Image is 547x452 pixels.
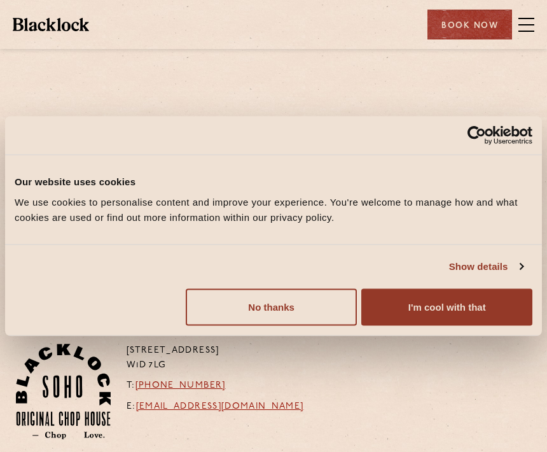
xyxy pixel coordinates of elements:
[361,288,532,325] button: I'm cool with that
[427,10,512,39] div: Book Now
[15,174,532,190] div: Our website uses cookies
[15,194,532,225] div: We use cookies to personalise content and improve your experience. You're welcome to manage how a...
[127,400,304,414] p: E:
[135,381,226,390] a: [PHONE_NUMBER]
[13,18,89,31] img: BL_Textured_Logo-footer-cropped.svg
[449,259,523,274] a: Show details
[127,379,304,393] p: T:
[136,402,304,411] a: [EMAIL_ADDRESS][DOMAIN_NAME]
[127,344,304,372] p: [STREET_ADDRESS] W1D 7LG
[186,288,357,325] button: No thanks
[16,344,111,439] img: Soho-stamp-default.svg
[421,126,532,145] a: Usercentrics Cookiebot - opens in a new window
